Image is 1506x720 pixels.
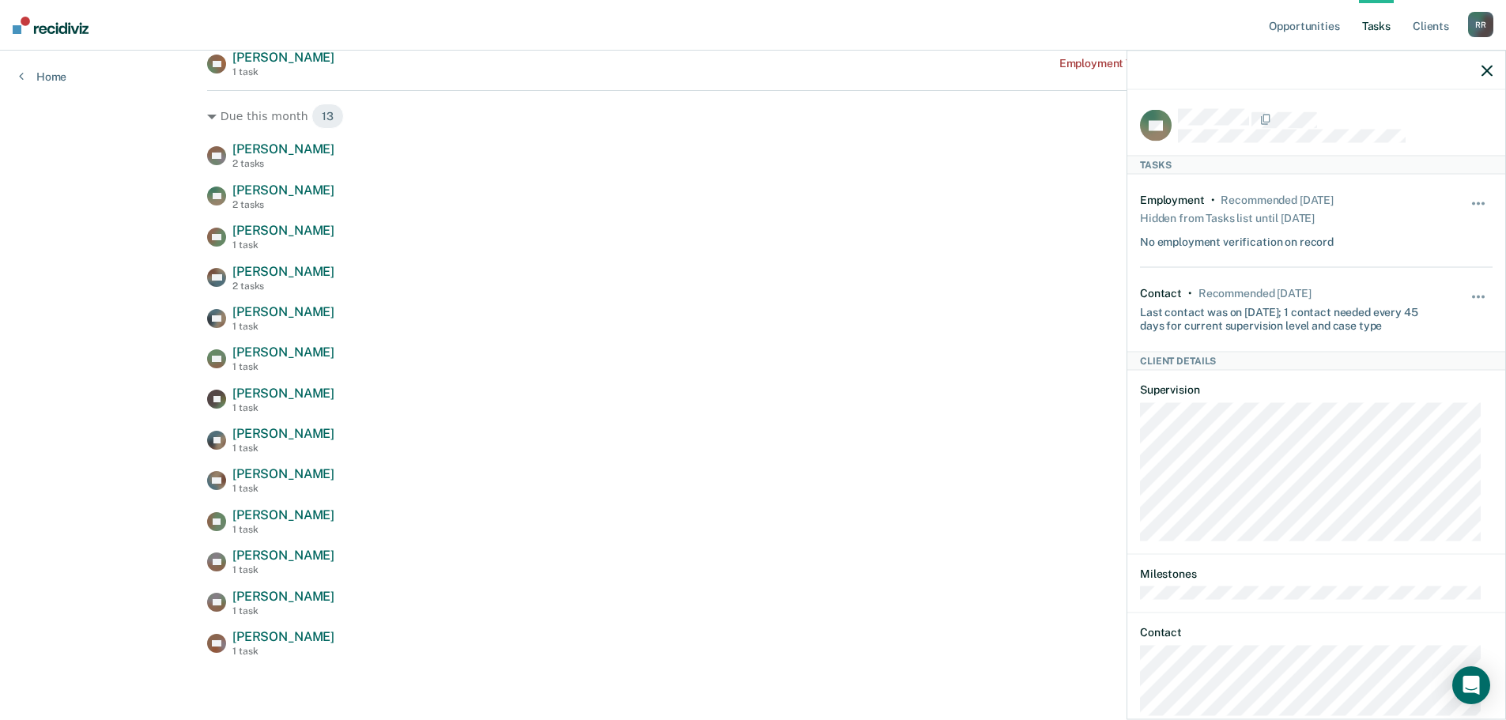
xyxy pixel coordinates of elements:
[232,564,334,575] div: 1 task
[232,321,334,332] div: 1 task
[1188,286,1192,300] div: •
[232,402,334,413] div: 1 task
[232,223,334,238] span: [PERSON_NAME]
[232,239,334,251] div: 1 task
[1140,383,1493,397] dt: Supervision
[232,264,334,279] span: [PERSON_NAME]
[1140,228,1334,248] div: No employment verification on record
[1140,286,1182,300] div: Contact
[232,426,334,441] span: [PERSON_NAME]
[13,17,89,34] img: Recidiviz
[1221,194,1333,207] div: Recommended 3 months ago
[1059,57,1299,70] div: Employment Verification recommended [DATE]
[1140,194,1205,207] div: Employment
[1140,567,1493,580] dt: Milestones
[232,281,334,292] div: 2 tasks
[1198,286,1311,300] div: Recommended in 20 days
[232,646,334,657] div: 1 task
[311,104,344,129] span: 13
[232,507,334,522] span: [PERSON_NAME]
[1140,626,1493,639] dt: Contact
[232,443,334,454] div: 1 task
[1127,352,1505,371] div: Client Details
[232,605,334,616] div: 1 task
[232,66,334,77] div: 1 task
[232,361,334,372] div: 1 task
[232,466,334,481] span: [PERSON_NAME]
[232,548,334,563] span: [PERSON_NAME]
[1452,666,1490,704] div: Open Intercom Messenger
[207,104,1299,129] div: Due this month
[1127,155,1505,174] div: Tasks
[1140,206,1315,228] div: Hidden from Tasks list until [DATE]
[232,141,334,156] span: [PERSON_NAME]
[232,199,334,210] div: 2 tasks
[232,386,334,401] span: [PERSON_NAME]
[232,158,334,169] div: 2 tasks
[232,483,334,494] div: 1 task
[1211,194,1215,207] div: •
[232,345,334,360] span: [PERSON_NAME]
[19,70,66,84] a: Home
[232,183,334,198] span: [PERSON_NAME]
[232,50,334,65] span: [PERSON_NAME]
[232,589,334,604] span: [PERSON_NAME]
[232,524,334,535] div: 1 task
[232,629,334,644] span: [PERSON_NAME]
[1468,12,1493,37] div: R R
[1140,300,1434,333] div: Last contact was on [DATE]; 1 contact needed every 45 days for current supervision level and case...
[232,304,334,319] span: [PERSON_NAME]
